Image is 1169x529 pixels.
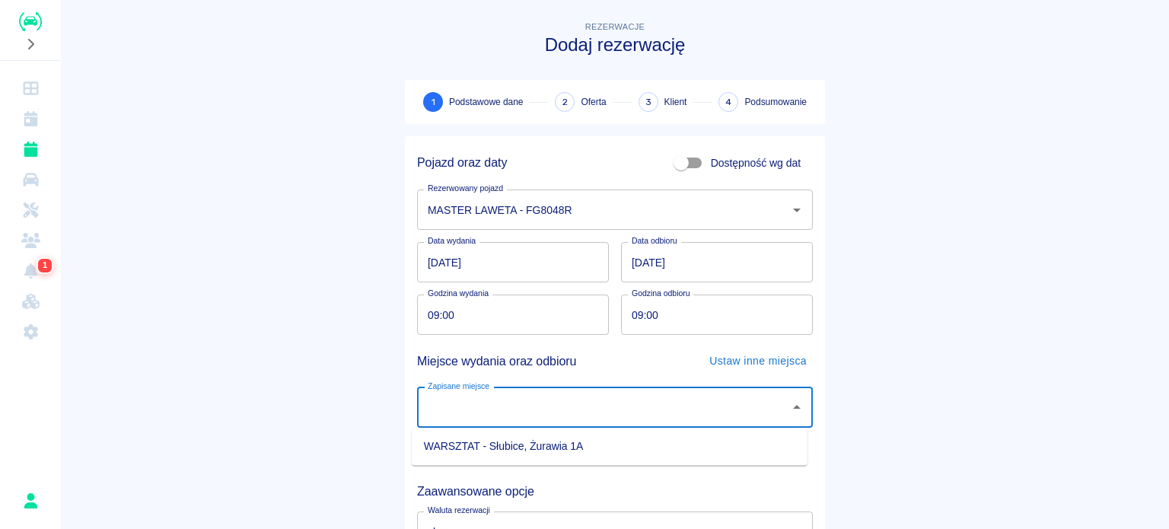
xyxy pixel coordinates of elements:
h5: Pojazd oraz daty [417,155,507,170]
li: WARSZTAT - Słubice, Żurawia 1A [412,434,807,459]
span: Klient [664,95,687,109]
label: Godzina wydania [428,288,489,299]
span: 1 [40,258,50,273]
span: Oferta [581,95,606,109]
label: Godzina odbioru [632,288,690,299]
button: Rozwiń nawigację [19,34,42,54]
button: Rafał Płaza [14,485,46,517]
input: DD.MM.YYYY [417,242,609,282]
input: hh:mm [417,295,598,335]
a: Rezerwacje [6,134,55,164]
a: Dashboard [6,73,55,104]
a: Kalendarz [6,104,55,134]
a: Widget WWW [6,286,55,317]
button: Otwórz [786,199,807,221]
a: Serwisy [6,195,55,225]
span: Dostępność wg dat [711,155,801,171]
input: DD.MM.YYYY [621,242,813,282]
a: Klienci [6,225,55,256]
label: Rezerwowany pojazd [428,183,503,194]
label: Data wydania [428,235,476,247]
span: 1 [432,94,435,110]
a: Powiadomienia [6,256,55,286]
label: Waluta rezerwacji [428,505,490,516]
a: Ustawienia [6,317,55,347]
span: 2 [562,94,568,110]
input: hh:mm [621,295,802,335]
span: Rezerwacje [585,22,645,31]
span: 3 [645,94,651,110]
button: Ustaw inne miejsca [703,347,813,375]
button: Zamknij [786,397,807,418]
img: Renthelp [19,12,42,31]
span: Podstawowe dane [449,95,523,109]
h3: Dodaj rezerwację [405,34,825,56]
h5: Zaawansowane opcje [417,484,813,499]
label: Data odbioru [632,235,677,247]
h5: Miejsce wydania oraz odbioru [417,348,576,375]
span: 4 [725,94,731,110]
span: Podsumowanie [744,95,807,109]
a: Flota [6,164,55,195]
label: Zapisane miejsce [428,381,489,392]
